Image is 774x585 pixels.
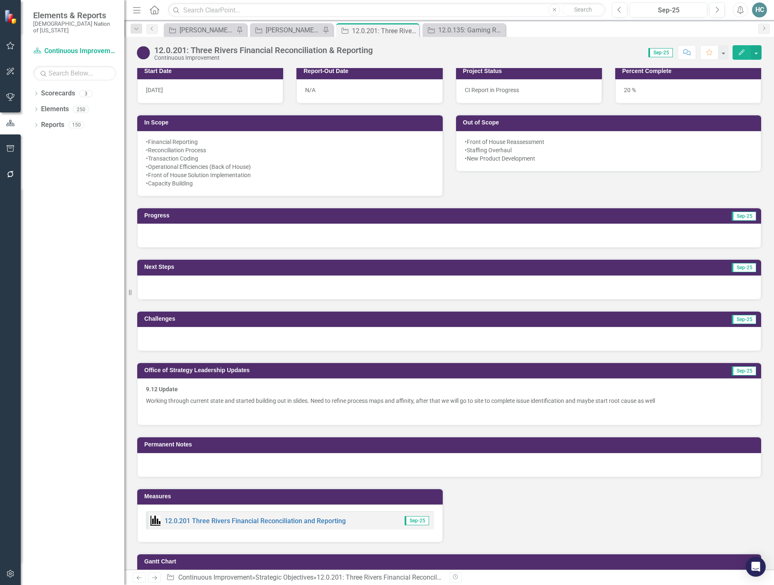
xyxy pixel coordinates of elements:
[615,79,761,103] div: 20 %
[41,89,75,98] a: Scorecards
[144,316,482,322] h3: Challenges
[144,68,279,74] h3: Start Date
[146,163,434,171] div: •Operational Efficiencies (Back of House)
[146,146,434,154] div: •Reconciliation Process
[33,20,116,34] small: [DEMOGRAPHIC_DATA] Nation of [US_STATE]
[296,79,442,103] div: N/A
[178,573,252,581] a: Continuous Improvement
[33,66,116,80] input: Search Below...
[465,87,519,93] span: CI Report in Progress
[146,386,178,392] strong: 9.12 Update
[732,315,756,324] span: Sep-25
[33,46,116,56] a: Continuous Improvement
[405,516,429,525] span: Sep-25
[146,171,434,179] div: •Front of House Solution Implementation
[79,90,92,97] div: 3
[266,25,320,35] div: [PERSON_NAME] CI Working Report
[146,138,434,146] div: •Financial Reporting
[41,120,64,130] a: Reports
[562,4,604,16] button: Search
[465,154,753,163] div: •New Product Development
[633,5,704,15] div: Sep-25
[73,106,89,113] div: 250
[252,25,320,35] a: [PERSON_NAME] CI Working Report
[144,493,439,500] h3: Measures
[732,212,756,221] span: Sep-25
[41,105,69,114] a: Elements
[165,517,346,525] a: 12.0.201 Three Rivers Financial Reconciliation and Reporting
[352,26,417,36] div: 12.0.201: Three Rivers Financial Reconciliation & Reporting
[150,516,160,526] img: Performance Management
[255,573,313,581] a: Strategic Objectives
[752,2,767,17] button: HC
[732,263,756,272] span: Sep-25
[144,119,439,126] h3: In Scope
[146,395,752,407] p: Working through current state and started building out in slides. Need to refine process maps and...
[33,10,116,20] span: Elements & Reports
[144,367,638,373] h3: Office of Strategy Leadership Updates
[68,122,85,129] div: 150
[425,25,503,35] a: 12.0.135: Gaming Retail Gift Shops
[166,573,443,583] div: » »
[144,264,477,270] h3: Next Steps
[463,68,598,74] h3: Project Status
[168,3,606,17] input: Search ClearPoint...
[137,46,150,59] img: CI In Progress
[154,55,373,61] div: Continuous Improvement
[146,87,163,93] span: [DATE]
[154,46,373,55] div: 12.0.201: Three Rivers Financial Reconciliation & Reporting
[438,25,503,35] div: 12.0.135: Gaming Retail Gift Shops
[574,6,592,13] span: Search
[303,68,438,74] h3: Report-Out Date
[630,2,707,17] button: Sep-25
[746,557,766,577] div: Open Intercom Messenger
[4,9,19,24] img: ClearPoint Strategy
[732,366,756,375] span: Sep-25
[144,558,757,565] h3: Gantt Chart
[166,25,234,35] a: [PERSON_NAME] CI Action Plans
[144,212,450,219] h3: Progress
[317,573,489,581] div: 12.0.201: Three Rivers Financial Reconciliation & Reporting
[180,25,234,35] div: [PERSON_NAME] CI Action Plans
[146,179,434,188] div: •Capacity Building
[146,154,434,163] div: •Transaction Coding
[465,146,753,154] div: •Staffing Overhaul
[648,48,673,57] span: Sep-25
[144,441,757,448] h3: Permanent Notes
[465,138,753,146] div: •Front of House Reassessment
[463,119,757,126] h3: Out of Scope
[622,68,757,74] h3: Percent Complete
